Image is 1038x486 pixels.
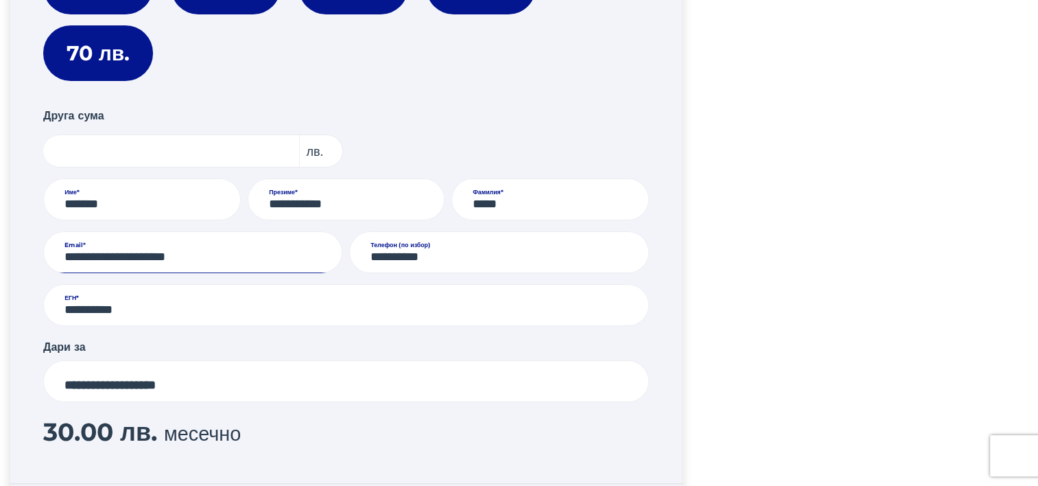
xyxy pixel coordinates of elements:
span: месечно [164,421,241,445]
label: 70 лв. [43,25,153,81]
label: Друга сума [43,107,104,126]
span: лв. [298,135,343,167]
span: лв. [120,417,157,447]
span: 30.00 [43,417,113,447]
label: Дари за [43,338,86,355]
